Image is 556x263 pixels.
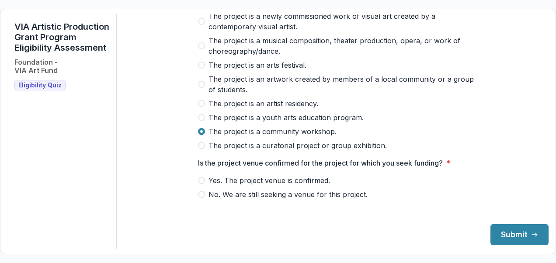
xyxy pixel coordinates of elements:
[490,224,549,245] button: Submit
[208,60,306,70] span: The project is an arts festival.
[208,140,387,151] span: The project is a curatorial project or group exhibition.
[208,11,478,32] span: The project is a newly commissioned work of visual art created by a contemporary visual artist.
[198,158,443,168] p: Is the project venue confirmed for the project for which you seek funding?
[208,112,364,123] span: The project is a youth arts education program.
[208,98,318,109] span: The project is an artist residency.
[208,175,330,186] span: Yes. The project venue is confirmed.
[208,35,478,56] span: The project is a musical composition, theater production, opera, or work of choreography/dance.
[208,189,368,200] span: No. We are still seeking a venue for this project.
[14,58,58,75] h2: Foundation - VIA Art Fund
[14,21,109,53] h1: VIA Artistic Production Grant Program Eligibility Assessment
[208,74,478,95] span: The project is an artwork created by members of a local community or a group of students.
[208,126,337,137] span: The project is a community workshop.
[18,82,62,89] span: Eligibility Quiz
